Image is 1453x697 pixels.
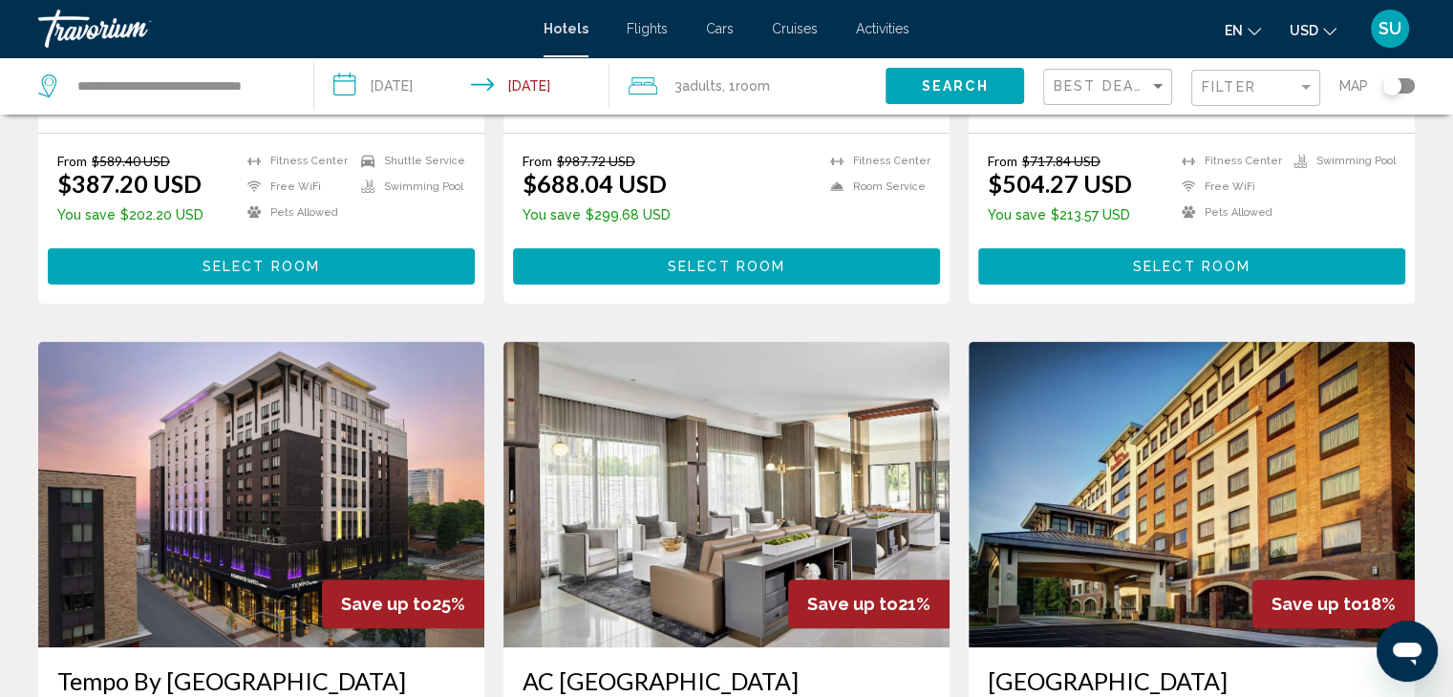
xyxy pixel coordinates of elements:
[821,179,930,195] li: Room Service
[513,253,940,274] a: Select Room
[352,179,465,195] li: Swimming Pool
[523,207,581,222] span: You save
[352,153,465,169] li: Shuttle Service
[1284,153,1396,169] li: Swimming Pool
[314,57,609,115] button: Check-in date: Sep 11, 2025 Check-out date: Sep 14, 2025
[523,666,930,695] a: AC [GEOGRAPHIC_DATA]
[1252,580,1415,628] div: 18%
[1378,19,1401,38] span: SU
[57,207,203,222] p: $202.20 USD
[341,594,432,614] span: Save up to
[523,169,667,198] ins: $688.04 USD
[48,253,475,274] a: Select Room
[92,153,170,169] del: $589.40 USD
[978,248,1405,284] button: Select Room
[722,73,770,99] span: , 1
[788,580,950,628] div: 21%
[322,580,484,628] div: 25%
[1365,9,1415,49] button: User Menu
[544,21,588,36] a: Hotels
[1022,153,1100,169] del: $717.84 USD
[57,169,202,198] ins: $387.20 USD
[706,21,734,36] a: Cars
[627,21,668,36] a: Flights
[1054,78,1154,94] span: Best Deals
[238,179,352,195] li: Free WiFi
[1225,16,1261,44] button: Change language
[1271,594,1362,614] span: Save up to
[1339,73,1368,99] span: Map
[668,260,785,275] span: Select Room
[1191,69,1320,108] button: Filter
[1290,23,1318,38] span: USD
[1133,260,1250,275] span: Select Room
[736,78,770,94] span: Room
[203,260,320,275] span: Select Room
[523,153,552,169] span: From
[821,153,930,169] li: Fitness Center
[988,153,1017,169] span: From
[1377,621,1438,682] iframe: Button to launch messaging window
[38,10,524,48] a: Travorium
[1054,79,1166,95] mat-select: Sort by
[1172,153,1284,169] li: Fitness Center
[1172,179,1284,195] li: Free WiFi
[1202,79,1256,95] span: Filter
[772,21,818,36] a: Cruises
[513,248,940,284] button: Select Room
[807,594,898,614] span: Save up to
[1290,16,1336,44] button: Change currency
[674,73,722,99] span: 3
[48,248,475,284] button: Select Room
[969,342,1415,647] img: Hotel image
[57,153,87,169] span: From
[1225,23,1243,38] span: en
[1368,77,1415,95] button: Toggle map
[238,204,352,221] li: Pets Allowed
[557,153,635,169] del: $987.72 USD
[978,253,1405,274] a: Select Room
[523,207,671,222] p: $299.68 USD
[503,342,950,647] img: Hotel image
[886,68,1024,103] button: Search
[38,342,484,647] img: Hotel image
[988,207,1046,222] span: You save
[609,57,886,115] button: Travelers: 3 adults, 0 children
[988,169,1132,198] ins: $504.27 USD
[238,153,352,169] li: Fitness Center
[57,207,116,222] span: You save
[856,21,909,36] a: Activities
[922,79,989,95] span: Search
[988,207,1132,222] p: $213.57 USD
[1172,204,1284,221] li: Pets Allowed
[57,666,465,695] a: Tempo By [GEOGRAPHIC_DATA]
[682,78,722,94] span: Adults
